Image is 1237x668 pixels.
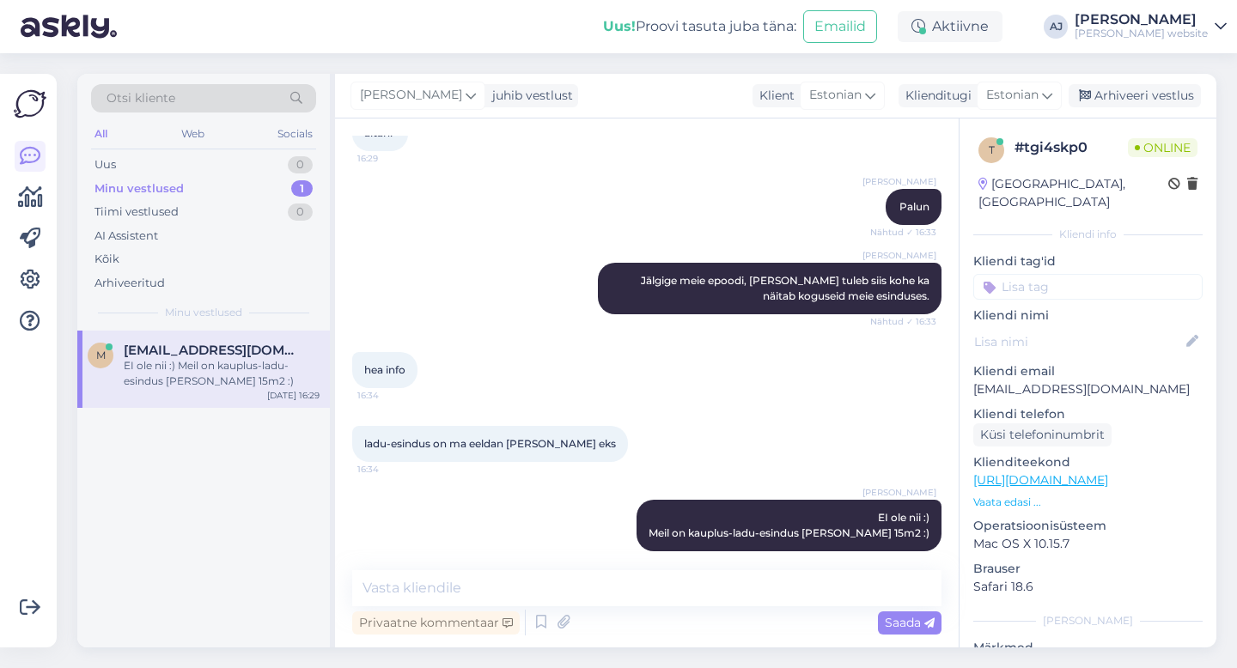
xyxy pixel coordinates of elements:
[862,249,936,262] span: [PERSON_NAME]
[485,87,573,105] div: juhib vestlust
[124,343,302,358] span: macanudi.pi@gmail.com
[973,472,1108,488] a: [URL][DOMAIN_NAME]
[870,226,936,239] span: Nähtud ✓ 16:33
[973,453,1203,471] p: Klienditeekond
[124,358,320,389] div: EI ole nii :) Meil on kauplus-ladu-esindus [PERSON_NAME] 15m2 :)
[94,156,116,173] div: Uus
[96,349,106,361] span: m
[1075,27,1208,40] div: [PERSON_NAME] website
[862,175,936,188] span: [PERSON_NAME]
[357,389,422,402] span: 16:34
[364,363,405,376] span: hea info
[973,307,1203,325] p: Kliendi nimi
[178,123,208,145] div: Web
[899,200,929,213] span: Palun
[91,123,111,145] div: All
[94,180,184,197] div: Minu vestlused
[274,123,316,145] div: Socials
[973,639,1203,657] p: Märkmed
[288,156,313,173] div: 0
[1075,13,1227,40] a: [PERSON_NAME][PERSON_NAME] website
[803,10,877,43] button: Emailid
[267,389,320,402] div: [DATE] 16:29
[165,305,242,320] span: Minu vestlused
[973,274,1203,300] input: Lisa tag
[1015,137,1128,158] div: # tgi4skp0
[94,228,158,245] div: AI Assistent
[94,251,119,268] div: Kõik
[107,89,175,107] span: Otsi kliente
[973,560,1203,578] p: Brauser
[288,203,313,221] div: 0
[352,611,520,635] div: Privaatne kommentaar
[973,227,1203,242] div: Kliendi info
[974,332,1183,351] input: Lisa nimi
[357,152,422,165] span: 16:29
[978,175,1168,211] div: [GEOGRAPHIC_DATA], [GEOGRAPHIC_DATA]
[603,18,636,34] b: Uus!
[1069,84,1201,107] div: Arhiveeri vestlus
[360,86,462,105] span: [PERSON_NAME]
[1075,13,1208,27] div: [PERSON_NAME]
[885,615,935,630] span: Saada
[973,405,1203,423] p: Kliendi telefon
[899,87,972,105] div: Klienditugi
[357,463,422,476] span: 16:34
[973,495,1203,510] p: Vaata edasi ...
[753,87,795,105] div: Klient
[973,535,1203,553] p: Mac OS X 10.15.7
[898,11,1002,42] div: Aktiivne
[973,517,1203,535] p: Operatsioonisüsteem
[973,613,1203,629] div: [PERSON_NAME]
[94,275,165,292] div: Arhiveeritud
[870,315,936,328] span: Nähtud ✓ 16:33
[989,143,995,156] span: t
[872,552,936,565] span: 16:37
[14,88,46,120] img: Askly Logo
[809,86,862,105] span: Estonian
[1128,138,1197,157] span: Online
[973,423,1112,446] div: Küsi telefoninumbrit
[291,180,313,197] div: 1
[973,380,1203,398] p: [EMAIL_ADDRESS][DOMAIN_NAME]
[986,86,1039,105] span: Estonian
[641,274,932,302] span: Jälgige meie epoodi, [PERSON_NAME] tuleb siis kohe ka näitab koguseid meie esinduses.
[862,486,936,499] span: [PERSON_NAME]
[973,362,1203,380] p: Kliendi email
[94,203,179,221] div: Tiimi vestlused
[973,578,1203,596] p: Safari 18.6
[603,16,796,37] div: Proovi tasuta juba täna:
[973,252,1203,270] p: Kliendi tag'id
[1044,15,1068,39] div: AJ
[364,437,616,450] span: ladu-esindus on ma eeldan [PERSON_NAME] eks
